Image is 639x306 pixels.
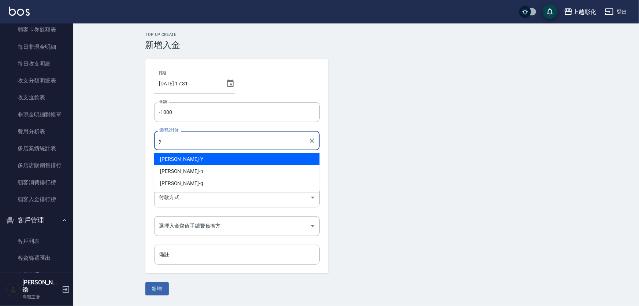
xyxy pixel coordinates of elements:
p: 高階主管 [22,294,60,300]
label: 日期 [159,70,166,76]
h2: Top Up Create [145,32,567,37]
button: 登出 [602,5,630,19]
a: 非現金明細對帳單 [3,106,70,123]
img: Person [6,282,21,297]
a: 顧客入金排行榜 [3,191,70,208]
a: 每日收支明細 [3,55,70,72]
h3: 新增入金 [145,40,567,50]
button: 客戶管理 [3,211,70,230]
a: 卡券管理 [3,266,70,283]
a: 客資篩選匯出 [3,250,70,266]
a: 顧客卡券餘額表 [3,21,70,38]
a: 多店店販銷售排行 [3,157,70,174]
a: 顧客消費排行榜 [3,174,70,191]
button: save [543,4,557,19]
label: 金額 [159,99,167,104]
span: [PERSON_NAME] -g [160,180,203,187]
button: 上越彰化 [561,4,599,19]
button: 新增 [145,282,169,296]
h5: [PERSON_NAME]鏹 [22,279,60,294]
img: Logo [9,7,30,16]
div: 上越彰化 [573,7,596,16]
a: 收支分類明細表 [3,72,70,89]
span: [PERSON_NAME] -n [160,167,203,175]
a: 客戶列表 [3,233,70,250]
label: 選擇設計師 [159,128,178,133]
a: 費用分析表 [3,123,70,140]
a: 多店業績統計表 [3,140,70,157]
span: [PERSON_NAME] -Y [160,155,203,163]
a: 收支匯款表 [3,89,70,106]
button: Clear [307,136,317,146]
a: 每日非現金明細 [3,38,70,55]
